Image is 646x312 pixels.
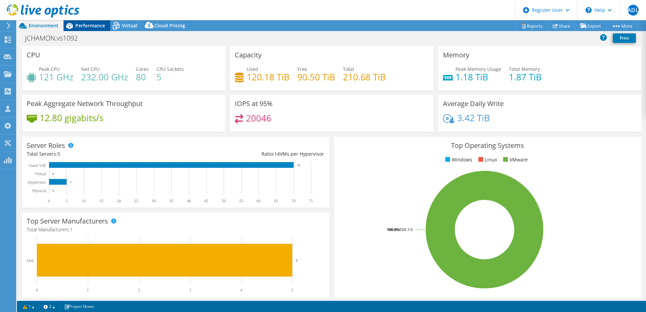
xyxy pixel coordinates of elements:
text: 60 [256,199,260,203]
a: Print [613,33,636,43]
text: 30 [152,199,156,203]
text: 5 [66,199,68,203]
li: VMware [501,156,528,163]
span: Performance [75,22,105,29]
text: 0 [52,189,54,192]
h4: 20046 [246,114,271,122]
text: Dell [27,258,34,263]
text: 25 [134,199,138,203]
h3: Server Roles [27,142,65,149]
text: 70 [292,199,296,203]
text: Guest VM [29,163,46,168]
text: 3 [189,288,191,292]
h3: Top Operating Systems [339,142,636,149]
h4: 120.18 TiB [247,73,290,81]
h4: 210.68 TiB [343,73,386,81]
h4: 1.87 TiB [509,73,542,81]
span: MADLM [628,5,639,16]
text: 0 [52,172,54,176]
text: 0 [36,288,38,292]
text: 75 [309,199,313,203]
a: Reports [516,21,548,31]
span: Cores [136,66,149,72]
text: 5 [296,258,298,262]
tspan: 100.0% [387,227,399,232]
h3: Peak Aggregate Network Throughput [27,100,143,107]
svg: \n [586,7,592,13]
div: Total Servers: [27,150,175,158]
text: 2 [138,288,140,292]
span: 5 [57,151,60,157]
text: 4 [240,288,242,292]
text: 40 [187,199,191,203]
li: Windows [444,156,472,163]
text: 1 [87,288,89,292]
text: 20 [117,199,121,203]
span: Used [247,66,258,72]
span: Net CPU [81,66,100,72]
span: Free [297,66,307,72]
text: 10 [82,199,86,203]
text: 35 [169,199,173,203]
h3: Top Server Manufacturers [27,217,108,225]
span: CPU Sockets [156,66,184,72]
h4: 1.18 TiB [455,73,501,81]
li: Linux [477,156,497,163]
a: 1 [18,302,39,311]
text: Physical [32,188,46,193]
text: 5 [70,181,72,184]
h4: 3.42 TiB [457,114,490,122]
text: 15 [99,199,103,203]
h3: Average Daily Write [443,100,504,107]
text: 70 [297,164,300,167]
span: Total [343,66,354,72]
h1: JCHAMON.vs1092 [22,34,88,42]
span: Cloud Pricing [154,22,185,29]
div: Ratio: VMs per Hypervisor [175,150,324,158]
a: Export [575,21,606,31]
h4: Total Manufacturers: [27,226,324,233]
span: 1 [70,226,73,233]
text: Virtual [35,172,46,176]
a: Share [548,21,575,31]
h3: Memory [443,51,469,59]
a: Project Notes [59,302,99,311]
h4: 232.00 GHz [81,73,128,81]
text: Hypervisor [28,180,46,185]
h3: CPU [27,51,40,59]
span: 14 [274,151,280,157]
text: 65 [274,199,278,203]
tspan: ESXi 7.0 [399,227,413,232]
text: 5 [291,288,293,292]
text: 55 [239,199,243,203]
h4: 12.80 gigabits/s [40,114,103,122]
text: 0 [48,199,50,203]
span: Peak CPU [39,66,60,72]
text: 45 [204,199,208,203]
h3: Capacity [235,51,262,59]
h3: IOPS at 95% [235,100,273,107]
h4: 5 [156,73,184,81]
h4: 90.50 TiB [297,73,335,81]
text: 50 [222,199,226,203]
h4: 121 GHz [39,73,73,81]
h4: 80 [136,73,149,81]
span: Peak Memory Usage [455,66,501,72]
span: Total Memory [509,66,540,72]
span: Environment [29,22,58,29]
a: 2 [39,302,60,311]
span: Virtual [122,22,138,29]
a: More [606,21,638,31]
